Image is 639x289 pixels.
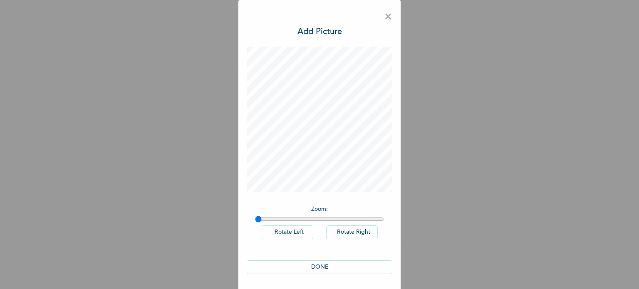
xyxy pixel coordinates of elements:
[384,8,392,26] span: ×
[247,260,392,274] button: DONE
[297,26,342,38] h3: Add Picture
[262,225,313,239] button: Rotate Left
[245,153,394,186] span: Please add a recent Passport Photograph
[326,225,378,239] button: Rotate Right
[255,205,384,214] p: Zoom :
